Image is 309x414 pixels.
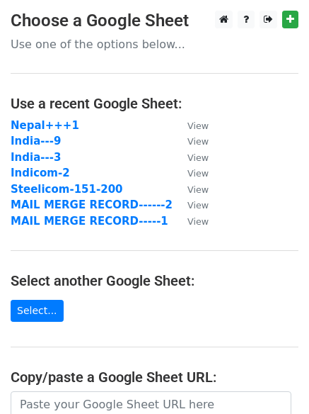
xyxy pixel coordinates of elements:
[187,136,209,147] small: View
[11,95,298,112] h4: Use a recent Google Sheet:
[11,37,298,52] p: Use one of the options below...
[11,300,64,322] a: Select...
[173,215,209,228] a: View
[11,11,298,31] h3: Choose a Google Sheet
[173,198,209,211] a: View
[187,200,209,211] small: View
[11,119,79,132] a: Nepal+++1
[187,216,209,227] small: View
[11,183,123,196] a: Steelicom-151-200
[11,272,298,289] h4: Select another Google Sheet:
[173,135,209,147] a: View
[11,167,70,179] a: Indicom-2
[11,198,173,211] a: MAIL MERGE RECORD------2
[187,152,209,163] small: View
[11,135,61,147] a: India---9
[173,119,209,132] a: View
[173,151,209,164] a: View
[173,167,209,179] a: View
[11,151,61,164] a: India---3
[187,121,209,131] small: View
[11,215,168,228] a: MAIL MERGE RECORD-----1
[187,184,209,195] small: View
[11,369,298,386] h4: Copy/paste a Google Sheet URL:
[187,168,209,179] small: View
[173,183,209,196] a: View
